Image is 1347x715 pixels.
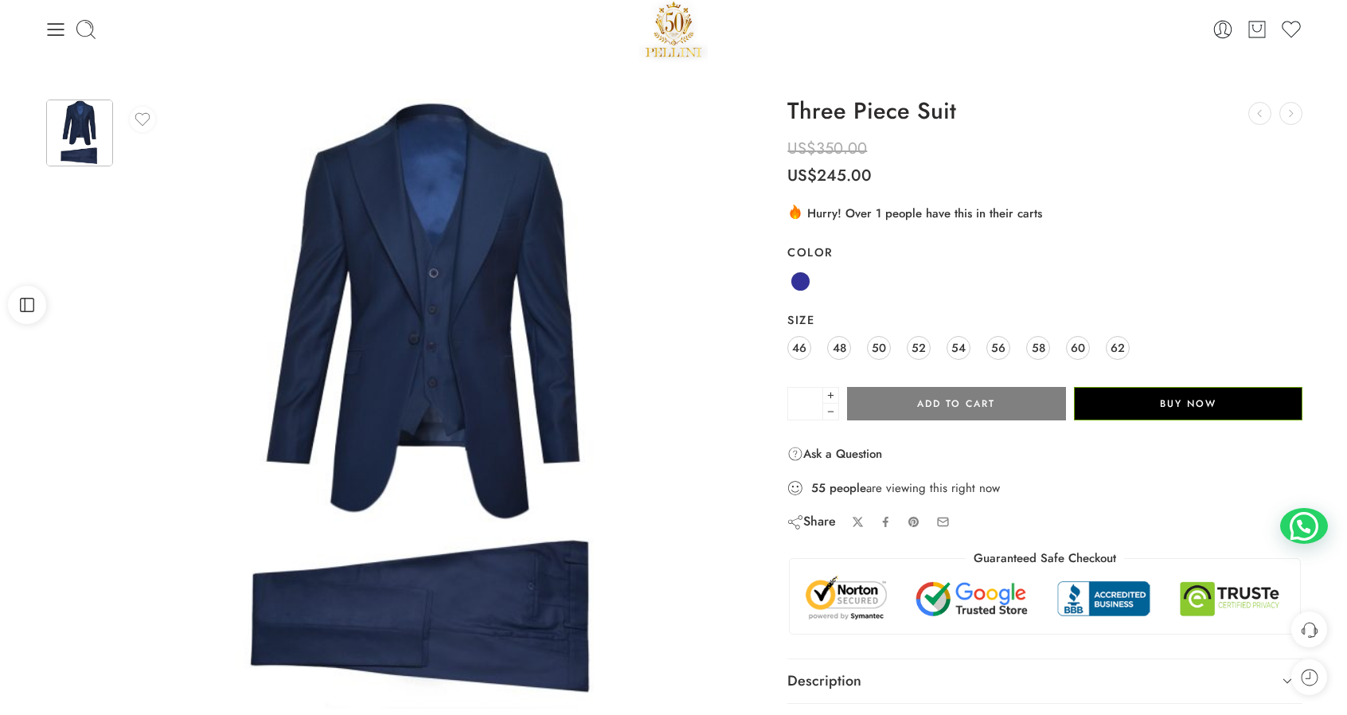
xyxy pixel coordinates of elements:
span: 46 [792,337,806,358]
a: Cart [1246,18,1268,41]
span: 54 [951,337,966,358]
bdi: 350.00 [787,137,867,160]
a: Share on Facebook [880,516,892,528]
span: 48 [833,337,846,358]
span: US$ [787,137,816,160]
img: 8514cc14a6814c3c971b64f167b97aac-Original-1.jpeg [46,100,113,166]
a: 62 [1106,336,1130,360]
span: 56 [991,337,1005,358]
a: Share on X [852,516,864,528]
span: 50 [872,337,886,358]
a: 52 [907,336,931,360]
label: Color [787,244,1302,260]
a: 56 [986,336,1010,360]
button: Add to cart [847,387,1065,420]
legend: Guaranteed Safe Checkout [966,550,1124,567]
a: Description [787,659,1302,704]
a: Ask a Question [787,444,882,463]
a: 48 [827,336,851,360]
img: Trust [802,575,1288,622]
a: Email to your friends [936,515,950,529]
a: Login / Register [1212,18,1234,41]
label: Size [787,312,1302,328]
img: 8514cc14a6814c3c971b64f167b97aac-Original-1.jpeg [122,99,732,709]
strong: 55 [811,480,826,496]
a: 60 [1066,336,1090,360]
span: US$ [787,164,817,187]
a: Wishlist [1280,18,1302,41]
span: 52 [912,337,926,358]
bdi: 245.00 [787,164,872,187]
h1: Three Piece Suit [787,99,1302,124]
button: Buy Now [1074,387,1302,420]
a: 58 [1026,336,1050,360]
span: 62 [1111,337,1125,358]
span: 58 [1032,337,1045,358]
div: Hurry! Over 1 people have this in their carts [787,203,1302,222]
div: are viewing this right now [787,479,1302,497]
a: 46 [787,336,811,360]
a: 54 [947,336,970,360]
div: Share [787,513,836,530]
strong: people [830,480,866,496]
a: 50 [867,336,891,360]
span: 60 [1071,337,1085,358]
a: Pin on Pinterest [908,516,920,529]
input: Product quantity [787,387,823,420]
